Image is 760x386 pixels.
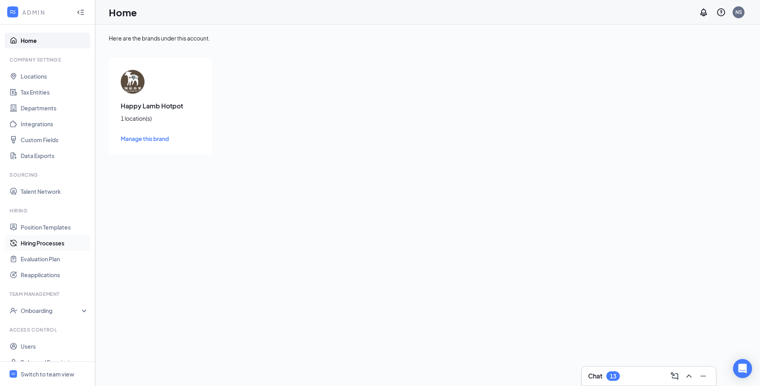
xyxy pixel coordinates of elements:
div: Access control [10,326,87,333]
span: Manage this brand [121,135,169,142]
div: Team Management [10,291,87,297]
a: Talent Network [21,183,89,199]
div: Open Intercom Messenger [733,359,752,378]
a: Hiring Processes [21,235,89,251]
a: Data Exports [21,148,89,164]
button: Minimize [697,370,710,382]
h3: Happy Lamb Hotpot [121,102,200,110]
svg: Collapse [77,8,85,16]
h3: Chat [588,372,602,380]
a: Departments [21,100,89,116]
button: ComposeMessage [668,370,681,382]
div: Hiring [10,207,87,214]
a: Locations [21,68,89,84]
div: ADMIN [22,8,69,16]
a: Custom Fields [21,132,89,148]
button: ChevronUp [683,370,695,382]
div: 1 location(s) [121,114,200,122]
h1: Home [109,6,137,19]
a: Reapplications [21,267,89,283]
div: Onboarding [21,307,82,315]
div: Company Settings [10,56,87,63]
svg: WorkstreamLogo [11,371,16,376]
a: Position Templates [21,219,89,235]
div: Sourcing [10,172,87,178]
a: Users [21,338,89,354]
svg: QuestionInfo [716,8,726,17]
svg: Minimize [698,371,708,381]
a: Integrations [21,116,89,132]
div: Here are the brands under this account. [109,34,746,42]
div: NS [735,9,742,15]
svg: UserCheck [10,307,17,315]
div: 13 [610,373,616,380]
div: Switch to team view [21,370,74,378]
svg: ComposeMessage [670,371,679,381]
a: Home [21,33,89,48]
svg: Notifications [699,8,708,17]
svg: WorkstreamLogo [9,8,17,16]
a: Manage this brand [121,134,200,143]
a: Tax Entities [21,84,89,100]
a: Roles and Permissions [21,354,89,370]
a: Evaluation Plan [21,251,89,267]
img: Happy Lamb Hotpot logo [121,70,145,94]
svg: ChevronUp [684,371,694,381]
